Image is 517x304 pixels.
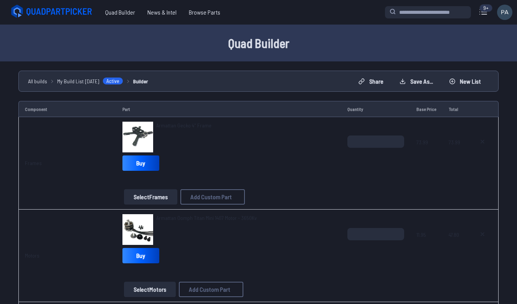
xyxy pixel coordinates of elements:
img: User [497,5,512,20]
span: Armattan Oomph Titan Mini 1407 Motor - 3650Kv [156,215,257,221]
a: Buy [122,248,159,263]
a: Builder [133,77,148,85]
a: Quad Builder [99,5,141,20]
button: SelectMotors [124,282,176,297]
a: Armattan Gecko 4" Frame [156,122,211,129]
span: 73.99 [449,135,461,172]
a: My Build List [DATE]Active [57,77,123,85]
td: Quantity [341,101,410,117]
a: Buy [122,155,159,171]
span: My Build List [DATE] [57,77,99,85]
td: Part [116,101,341,117]
td: Component [18,101,116,117]
a: Motors [25,252,40,259]
a: SelectMotors [122,282,177,297]
h1: Quad Builder [13,34,504,52]
span: Add Custom Part [190,194,232,200]
span: Active [102,77,123,85]
a: News & Intel [141,5,183,20]
a: Armattan Oomph Titan Mini 1407 Motor - 3650Kv [156,214,257,222]
span: 11.95 [416,228,436,265]
a: SelectFrames [122,189,179,205]
span: 73.99 [416,135,436,172]
button: Save as... [393,75,439,88]
img: image [122,122,153,152]
button: New List [443,75,487,88]
a: Browse Parts [183,5,226,20]
a: All builds [28,77,47,85]
button: Share [352,75,390,88]
a: Frames [25,160,42,166]
td: Base Price [410,101,443,117]
button: SelectFrames [124,189,177,205]
span: 47.80 [449,228,461,265]
span: Add Custom Part [189,286,230,292]
td: Total [443,101,467,117]
button: Add Custom Part [179,282,243,297]
img: image [122,214,153,245]
button: Add Custom Part [180,189,245,205]
div: 9+ [479,4,492,12]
